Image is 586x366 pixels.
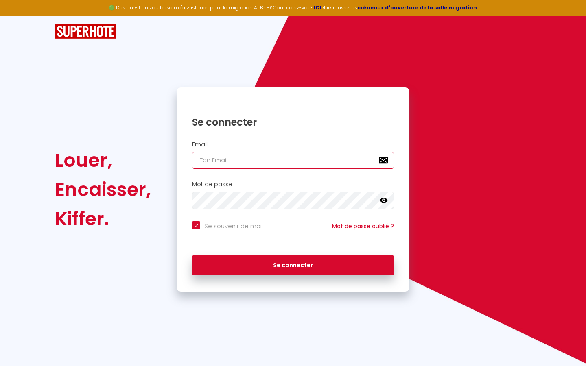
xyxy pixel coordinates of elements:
[192,181,394,188] h2: Mot de passe
[192,116,394,129] h1: Se connecter
[55,146,151,175] div: Louer,
[55,204,151,233] div: Kiffer.
[55,175,151,204] div: Encaisser,
[332,222,394,230] a: Mot de passe oublié ?
[192,152,394,169] input: Ton Email
[192,255,394,276] button: Se connecter
[314,4,321,11] a: ICI
[7,3,31,28] button: Ouvrir le widget de chat LiveChat
[192,141,394,148] h2: Email
[55,24,116,39] img: SuperHote logo
[357,4,477,11] a: créneaux d'ouverture de la salle migration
